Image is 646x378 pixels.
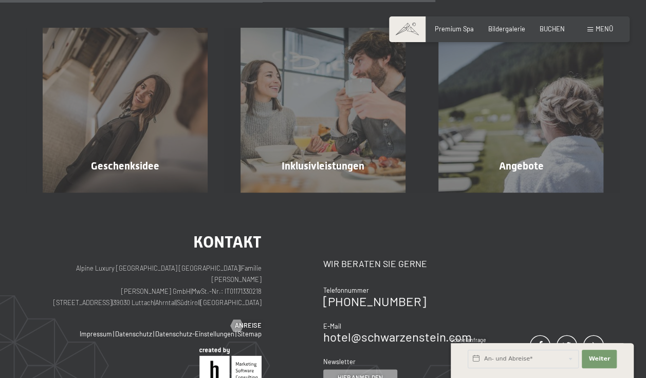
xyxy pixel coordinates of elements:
span: Telefonnummer [323,286,369,294]
span: | [191,287,192,295]
a: Impressum [80,330,112,338]
span: | [199,298,200,307]
button: Weiter [582,350,617,368]
span: Newsletter [323,357,356,366]
a: Anreise [231,321,262,330]
a: Sitemap [237,330,262,338]
a: Datenschutz [115,330,152,338]
a: Geschenkgutschein für Wellness-Wochenende: Hotel Schwarzenstein Angebote [422,28,620,193]
span: Inklusivleistungen [282,160,364,172]
span: Menü [596,25,613,33]
a: BUCHEN [540,25,565,33]
span: Wir beraten Sie gerne [323,258,427,269]
a: Bildergalerie [488,25,525,33]
a: [PHONE_NUMBER] [323,294,426,309]
span: | [176,298,177,307]
span: | [240,264,241,272]
span: Weiter [588,355,610,363]
a: Geschenkgutschein für Wellness-Wochenende: Hotel Schwarzenstein Inklusivleistungen [224,28,422,193]
p: Alpine Luxury [GEOGRAPHIC_DATA] [GEOGRAPHIC_DATA] Familie [PERSON_NAME] [PERSON_NAME] GmbH MwSt.-... [43,262,262,309]
a: Geschenkgutschein für Wellness-Wochenende: Hotel Schwarzenstein Geschenksidee [26,28,224,193]
a: Datenschutz-Einstellungen [155,330,234,338]
span: Anreise [235,321,262,330]
a: hotel@schwarzenstein.com [323,329,472,344]
span: | [112,298,113,307]
a: Premium Spa [435,25,474,33]
span: E-Mail [323,322,341,330]
span: Schnellanfrage [451,337,486,343]
span: | [154,298,155,307]
span: Geschenksidee [91,160,159,172]
span: | [113,330,114,338]
span: Angebote [499,160,543,172]
span: Kontakt [193,232,262,252]
span: | [153,330,154,338]
span: | [235,330,236,338]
